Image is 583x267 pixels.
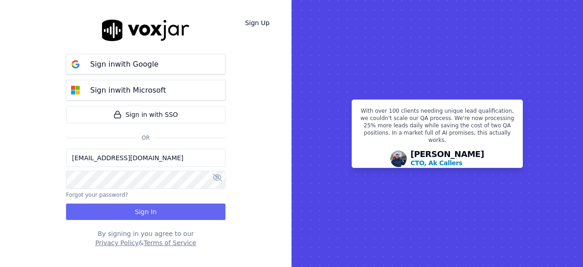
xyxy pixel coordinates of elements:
[66,106,225,123] a: Sign in with SSO
[66,81,85,99] img: microsoft Sign in button
[66,55,85,73] img: google Sign in button
[66,204,225,220] button: Sign In
[410,150,484,168] div: [PERSON_NAME]
[390,151,407,167] img: Avatar
[138,134,153,141] span: Or
[238,15,277,31] a: Sign Up
[66,54,225,74] button: Sign inwith Google
[358,107,517,147] p: With over 100 clients needing unique lead qualification, we couldn't scale our QA process. We're ...
[66,229,225,247] div: By signing in you agree to our &
[66,191,128,199] button: Forgot your password?
[90,85,166,96] p: Sign in with Microsoft
[143,238,196,247] button: Terms of Service
[95,238,138,247] button: Privacy Policy
[66,149,225,167] input: Email
[102,20,189,41] img: logo
[66,80,225,100] button: Sign inwith Microsoft
[410,158,462,168] p: CTO, Ak Callers
[90,59,159,70] p: Sign in with Google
